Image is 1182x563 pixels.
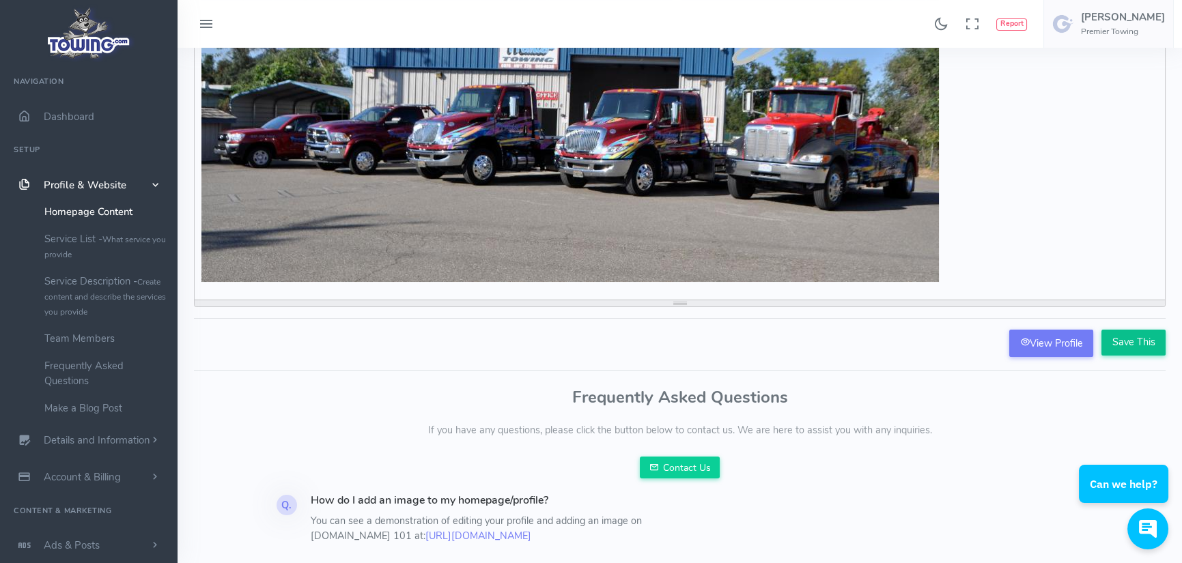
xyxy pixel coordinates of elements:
[194,423,1166,438] p: If you have any questions, please click the button below to contact us. We are here to assist you...
[34,352,178,394] a: Frequently Asked Questions
[640,457,720,478] a: Contact Us
[194,388,1166,406] h3: Frequently Asked Questions
[44,276,166,317] small: Create content and describe the services you provide
[195,300,1165,306] div: resize
[425,529,531,543] a: [URL][DOMAIN_NAME]
[44,110,94,124] span: Dashboard
[44,538,100,552] span: Ads & Posts
[996,18,1027,31] button: Report
[1101,330,1166,356] input: Save This
[1009,330,1093,357] a: View Profile
[1081,27,1165,36] h6: Premier Towing
[1069,427,1182,563] iframe: Conversations
[44,470,121,484] span: Account & Billing
[1052,13,1074,35] img: user-image
[34,394,178,422] a: Make a Blog Post
[43,4,135,62] img: logo
[311,495,672,507] h4: How do I add an image to my homepage/profile?
[34,225,178,268] a: Service List -What service you provide
[44,434,150,448] span: Details and Information
[34,268,178,325] a: Service Description -Create content and describe the services you provide
[1081,12,1165,23] h5: [PERSON_NAME]
[44,234,166,260] small: What service you provide
[44,178,126,192] span: Profile & Website
[34,325,178,352] a: Team Members
[277,495,297,515] div: Q.
[34,198,178,225] a: Homepage Content
[311,514,672,543] p: You can see a demonstration of editing your profile and adding an image on [DOMAIN_NAME] 101 at:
